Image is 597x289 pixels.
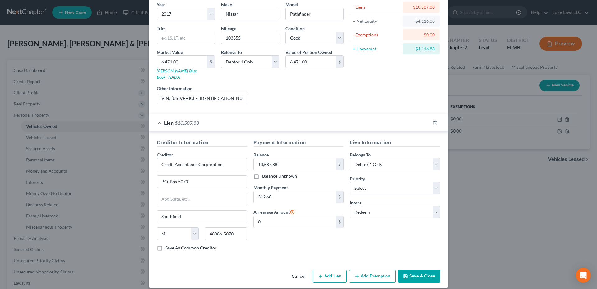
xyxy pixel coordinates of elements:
label: Save As Common Creditor [165,245,217,251]
span: Creditor [157,152,173,157]
span: Lien [164,120,174,126]
div: -$4,116.88 [408,46,435,52]
input: 0.00 [254,158,336,170]
label: Balance [253,151,269,158]
input: 0.00 [254,191,336,203]
input: -- [221,32,279,44]
label: Condition [285,25,305,32]
span: Make [221,2,232,7]
label: Model [285,1,298,8]
div: $ [336,158,343,170]
div: $0.00 [408,32,435,38]
label: Value of Portion Owned [285,49,332,55]
label: Mileage [221,25,236,32]
h5: Creditor Information [157,139,247,147]
label: Intent [350,199,361,206]
a: [PERSON_NAME] Blue Book [157,68,197,80]
input: (optional) [157,92,247,104]
input: Apt, Suite, etc... [157,193,247,205]
a: NADA [168,74,180,80]
div: $10,587.88 [408,4,435,10]
h5: Lien Information [350,139,440,147]
div: $ [336,56,343,68]
input: 0.00 [157,56,207,68]
div: $ [207,56,215,68]
label: Trim [157,25,166,32]
label: Other Information [157,85,192,92]
button: Cancel [287,270,310,283]
div: = Net Equity [353,18,400,24]
input: Enter city... [157,211,247,222]
label: Balance Unknown [262,173,297,179]
label: Market Value [157,49,183,55]
div: - Exemptions [353,32,400,38]
label: Monthly Payment [253,184,288,191]
input: Enter address... [157,176,247,188]
div: Open Intercom Messenger [576,268,591,283]
input: Search creditor by name... [157,158,247,170]
div: $ [336,216,343,228]
input: ex. LS, LT, etc [157,32,215,44]
button: Add Exemption [349,270,396,283]
div: = Unexempt [353,46,400,52]
h5: Payment Information [253,139,344,147]
input: Enter zip... [205,227,247,240]
div: - Liens [353,4,400,10]
label: Arrearage Amount [253,208,295,216]
div: $ [336,191,343,203]
button: Save & Close [398,270,440,283]
div: -$4,116.88 [408,18,435,24]
span: Belongs To [350,152,371,157]
input: ex. Altima [286,8,343,20]
span: Belongs To [221,49,242,55]
span: Priority [350,176,365,181]
span: $10,587.88 [175,120,199,126]
input: ex. Nissan [221,8,279,20]
button: Add Lien [313,270,347,283]
input: 0.00 [286,56,336,68]
label: Year [157,1,165,8]
input: 0.00 [254,216,336,228]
